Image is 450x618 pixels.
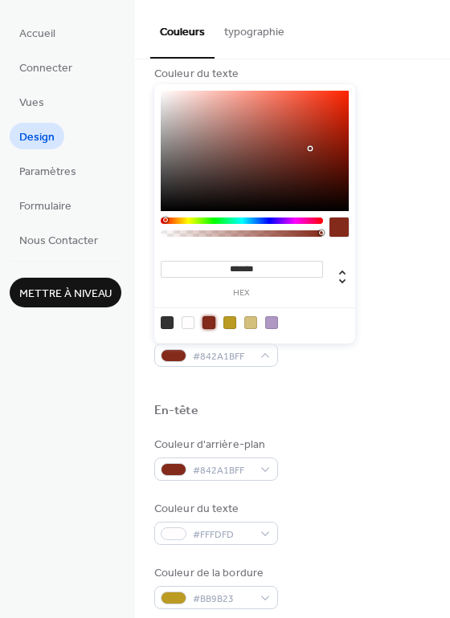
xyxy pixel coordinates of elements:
[19,286,112,303] span: Mettre à niveau
[154,565,275,582] div: Couleur de la bordure
[10,19,65,46] a: Accueil
[10,123,64,149] a: Design
[19,95,44,112] span: Vues
[10,157,86,184] a: Paramètres
[244,316,257,329] div: rgb(210, 192, 124)
[19,233,98,250] span: Nous Contacter
[19,164,76,181] span: Paramètres
[19,26,55,43] span: Accueil
[193,591,252,608] span: #BB9B23
[193,527,252,543] span: #FFFDFD
[10,54,82,80] a: Connecter
[161,316,174,329] div: rgb(51, 51, 51)
[19,60,72,77] span: Connecter
[161,289,323,298] label: hex
[182,316,194,329] div: rgb(255, 253, 253)
[193,348,252,365] span: #842A1BFF
[193,462,252,479] span: #842A1BFF
[223,316,236,329] div: rgb(187, 155, 35)
[154,437,275,453] div: Couleur d'arrière-plan
[10,278,121,307] button: Mettre à niveau
[10,192,81,218] a: Formulaire
[154,66,275,83] div: Couleur du texte
[202,316,215,329] div: rgb(132, 42, 27)
[10,226,108,253] a: Nous Contacter
[10,88,54,115] a: Vues
[265,316,278,329] div: rgb(175, 152, 196)
[19,198,72,215] span: Formulaire
[19,129,55,146] span: Design
[154,501,275,518] div: Couleur du texte
[154,403,198,420] div: En-tête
